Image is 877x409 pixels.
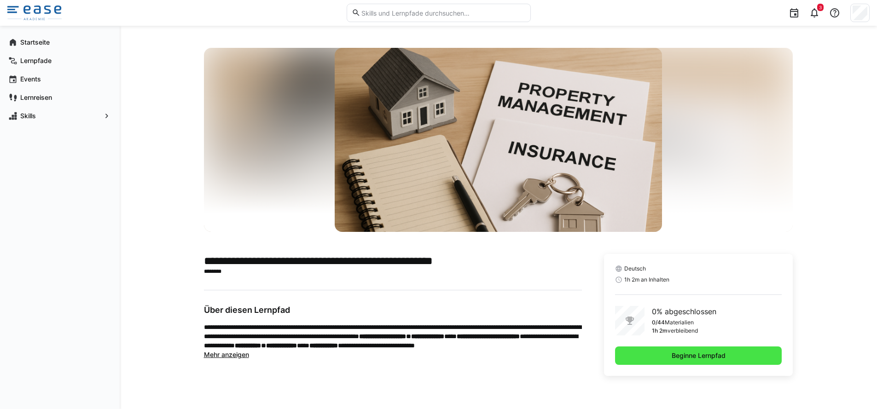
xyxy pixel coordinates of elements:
[204,351,249,358] span: Mehr anzeigen
[624,265,646,272] span: Deutsch
[670,351,727,360] span: Beginne Lernpfad
[360,9,525,17] input: Skills und Lernpfade durchsuchen…
[668,327,698,334] p: verbleibend
[652,327,668,334] p: 1h 2m
[624,276,669,283] span: 1h 2m an Inhalten
[652,306,716,317] p: 0% abgeschlossen
[652,319,665,326] p: 0/44
[204,305,582,315] h3: Über diesen Lernpfad
[665,319,694,326] p: Materialien
[615,346,782,365] button: Beginne Lernpfad
[819,5,822,10] span: 3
